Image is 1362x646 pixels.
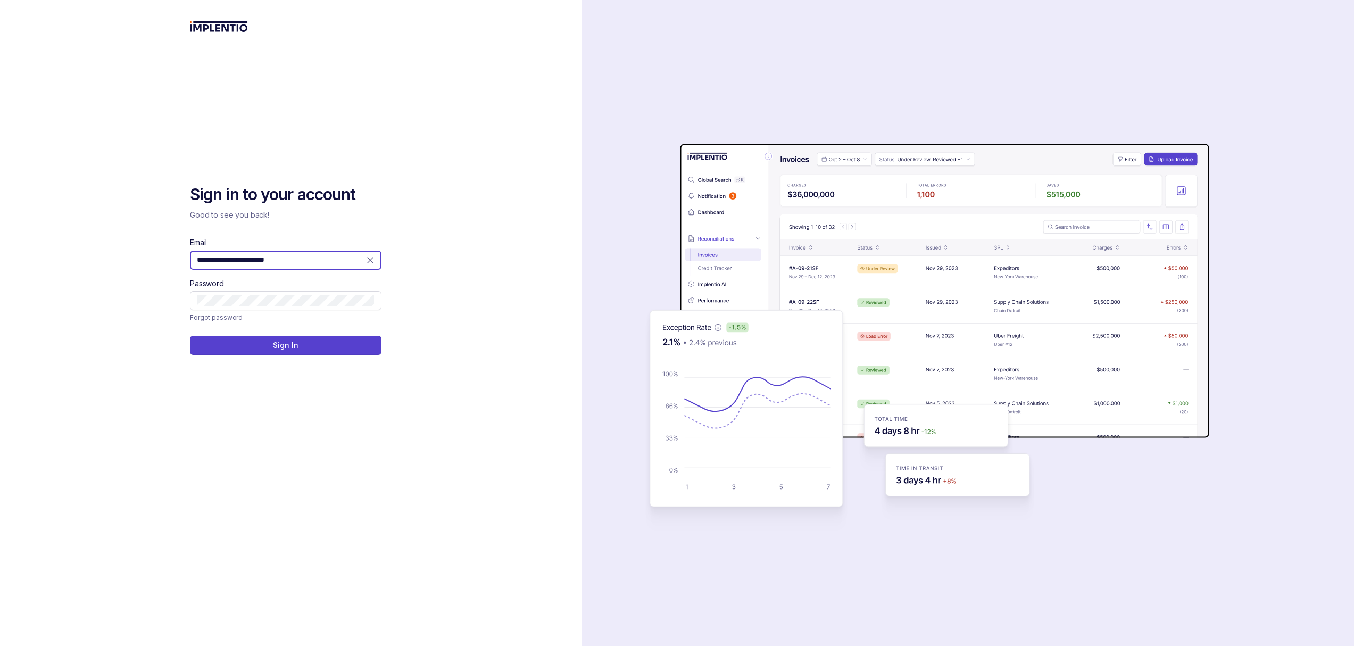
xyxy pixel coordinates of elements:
[190,184,381,205] h2: Sign in to your account
[190,312,243,323] p: Forgot password
[190,237,207,248] label: Email
[190,336,381,355] button: Sign In
[612,110,1213,536] img: signin-background.svg
[190,210,381,220] p: Good to see you back!
[190,21,248,32] img: logo
[190,278,224,289] label: Password
[273,340,298,351] p: Sign In
[190,312,243,323] a: Link Forgot password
